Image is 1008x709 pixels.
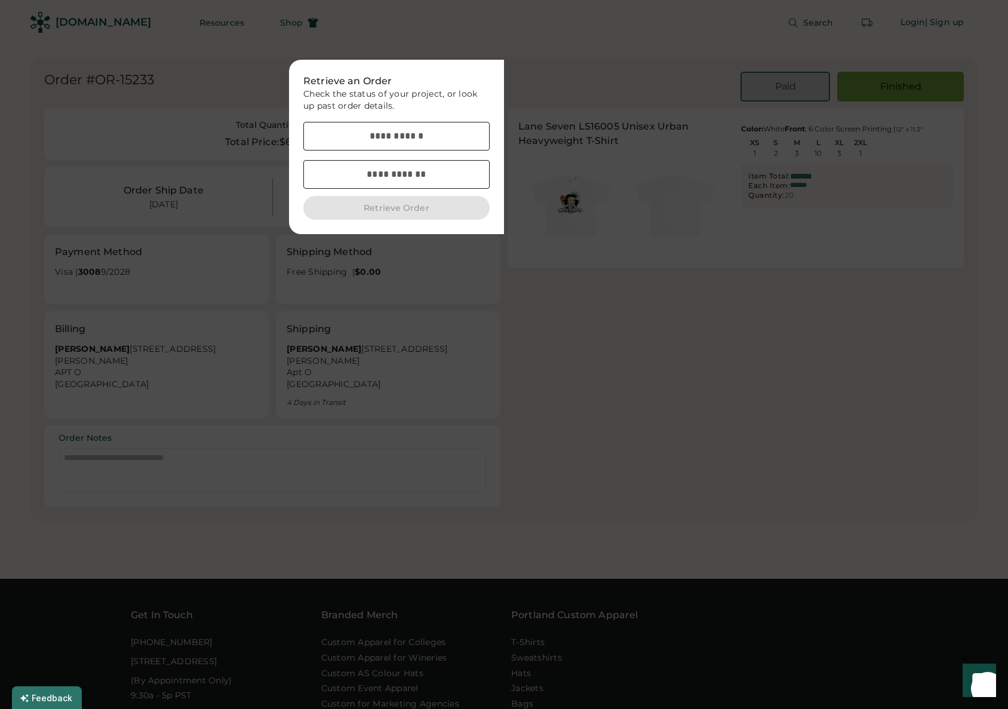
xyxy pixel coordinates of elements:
[951,655,1003,707] iframe: Front Chat
[303,88,490,112] div: Check the status of your project, or look up past order details.
[303,74,490,88] div: Retrieve an Order
[303,196,490,220] button: Retrieve Order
